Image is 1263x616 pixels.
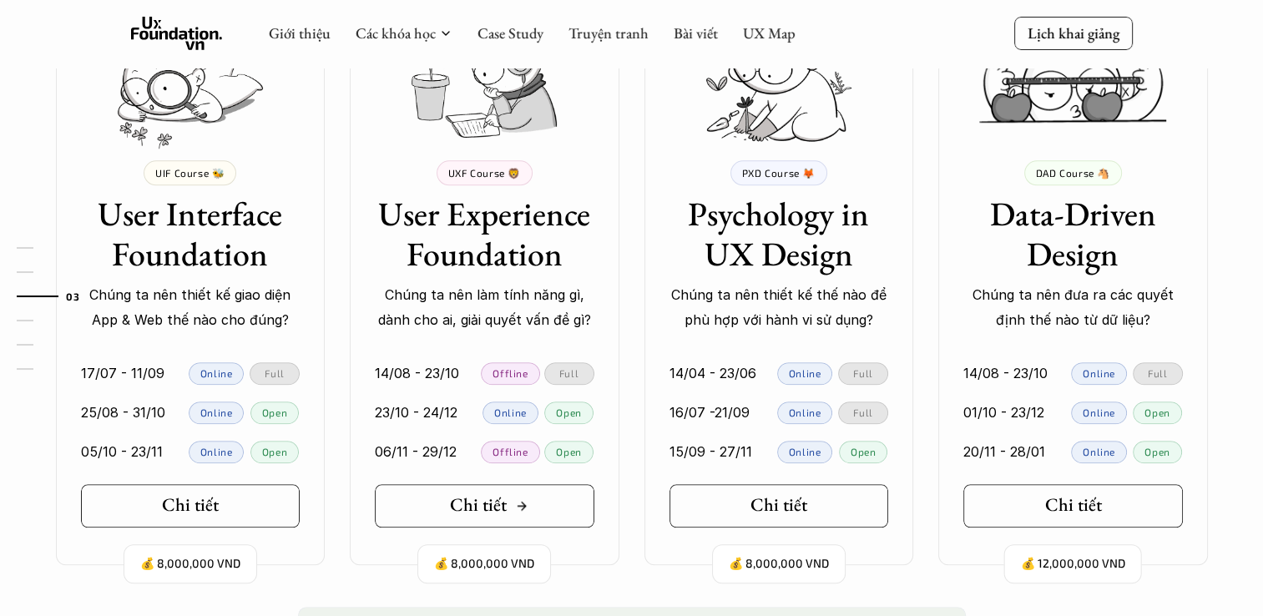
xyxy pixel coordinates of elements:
strong: 03 [66,290,79,301]
h5: Chi tiết [750,494,807,516]
p: Online [200,406,233,418]
p: 23/10 - 24/12 [375,400,457,425]
p: 16/07 -21/09 [669,400,750,425]
h3: Psychology in UX Design [669,194,889,274]
p: 01/10 - 23/12 [963,400,1044,425]
p: 💰 8,000,000 VND [434,553,534,575]
p: Online [1083,446,1115,457]
p: 💰 12,000,000 VND [1021,553,1125,575]
p: Chúng ta nên làm tính năng gì, dành cho ai, giải quyết vấn đề gì? [375,282,594,333]
a: Lịch khai giảng [1014,17,1133,49]
p: Offline [493,446,528,457]
p: Full [853,367,872,379]
a: Bài viết [674,23,718,43]
p: DAD Course 🐴 [1036,167,1110,179]
a: Giới thiệu [269,23,331,43]
a: UX Map [743,23,796,43]
p: Online [1083,406,1115,418]
p: 14/04 - 23/06 [669,361,756,386]
p: Chúng ta nên thiết kế giao diện App & Web thế nào cho đúng? [81,282,301,333]
p: Full [1148,367,1167,379]
p: Online [1083,367,1115,379]
p: Lịch khai giảng [1028,23,1119,43]
p: Chúng ta nên đưa ra các quyết định thế nào từ dữ liệu? [963,282,1183,333]
p: Online [789,446,821,457]
p: 15/09 - 27/11 [669,439,752,464]
a: Case Study [477,23,543,43]
p: Open [851,446,876,457]
a: Truyện tranh [568,23,649,43]
p: Full [265,367,284,379]
p: Open [262,446,287,457]
h5: Chi tiết [450,494,507,516]
p: Online [494,406,527,418]
p: Online [789,406,821,418]
p: PXD Course 🦊 [742,167,816,179]
p: UXF Course 🦁 [448,167,521,179]
p: Online [200,367,233,379]
p: 14/08 - 23/10 [375,361,459,386]
p: Online [200,446,233,457]
p: 06/11 - 29/12 [375,439,457,464]
a: 03 [17,286,96,306]
p: Chúng ta nên thiết kế thế nào để phù hợp với hành vi sử dụng? [669,282,889,333]
h3: User Interface Foundation [81,194,301,274]
h5: Chi tiết [162,494,219,516]
p: 💰 8,000,000 VND [140,553,240,575]
a: Chi tiết [375,484,594,528]
p: 💰 8,000,000 VND [729,553,829,575]
p: Open [262,406,287,418]
p: Open [556,406,581,418]
p: 14/08 - 23/10 [963,361,1048,386]
p: 20/11 - 28/01 [963,439,1045,464]
p: Open [556,446,581,457]
p: Full [853,406,872,418]
p: Open [1144,406,1170,418]
h3: User Experience Foundation [375,194,594,274]
a: Chi tiết [81,484,301,528]
a: Chi tiết [963,484,1183,528]
p: Open [1144,446,1170,457]
p: Offline [493,367,528,379]
p: Online [789,367,821,379]
p: UIF Course 🐝 [155,167,225,179]
p: Full [559,367,578,379]
a: Chi tiết [669,484,889,528]
a: Các khóa học [356,23,436,43]
h5: Chi tiết [1045,494,1102,516]
h3: Data-Driven Design [963,194,1183,274]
